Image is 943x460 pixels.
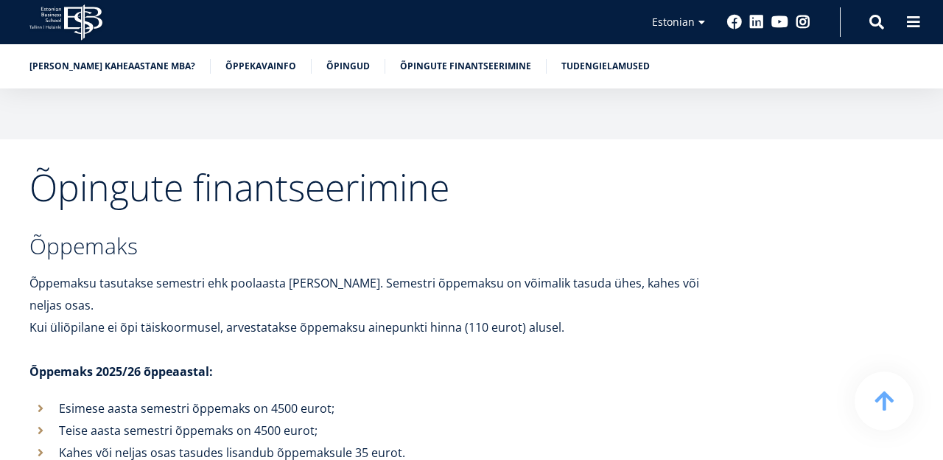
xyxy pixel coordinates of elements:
a: Instagram [796,15,810,29]
span: Kaheaastane MBA [17,164,97,177]
a: Õpingud [326,59,370,74]
p: Kui üliõpilane ei õpi täiskoormusel, arvestatakse õppemaksu ainepunkti hinna (110 eurot) alusel. [29,316,729,338]
h2: Õpingute finantseerimine [29,169,729,206]
a: [PERSON_NAME] kaheaastane MBA? [29,59,195,74]
a: Tudengielamused [561,59,650,74]
input: Üheaastane eestikeelne MBA [4,145,13,155]
a: Õppekavainfo [225,59,296,74]
a: Õpingute finantseerimine [400,59,531,74]
span: Perekonnanimi [350,1,417,14]
a: Facebook [727,15,742,29]
p: Teise aasta semestri õppemaks on 4500 eurot; [59,419,729,442]
p: Õppemaksu tasutakse semestri ehk poolaasta [PERSON_NAME]. Semestri õppemaksu on võimalik tasuda ü... [29,272,729,316]
span: Tehnoloogia ja innovatsiooni juhtimine (MBA) [17,183,217,196]
input: Kaheaastane MBA [4,164,13,174]
input: Tehnoloogia ja innovatsiooni juhtimine (MBA) [4,184,13,193]
strong: Õppemaks 2025/26 õppeaastal: [29,363,213,380]
a: Linkedin [749,15,764,29]
a: Youtube [771,15,788,29]
p: Esimese aasta semestri õppemaks on 4500 eurot; [59,397,729,419]
h3: Õppemaks [29,235,729,257]
span: Üheaastane eestikeelne MBA [17,144,144,158]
